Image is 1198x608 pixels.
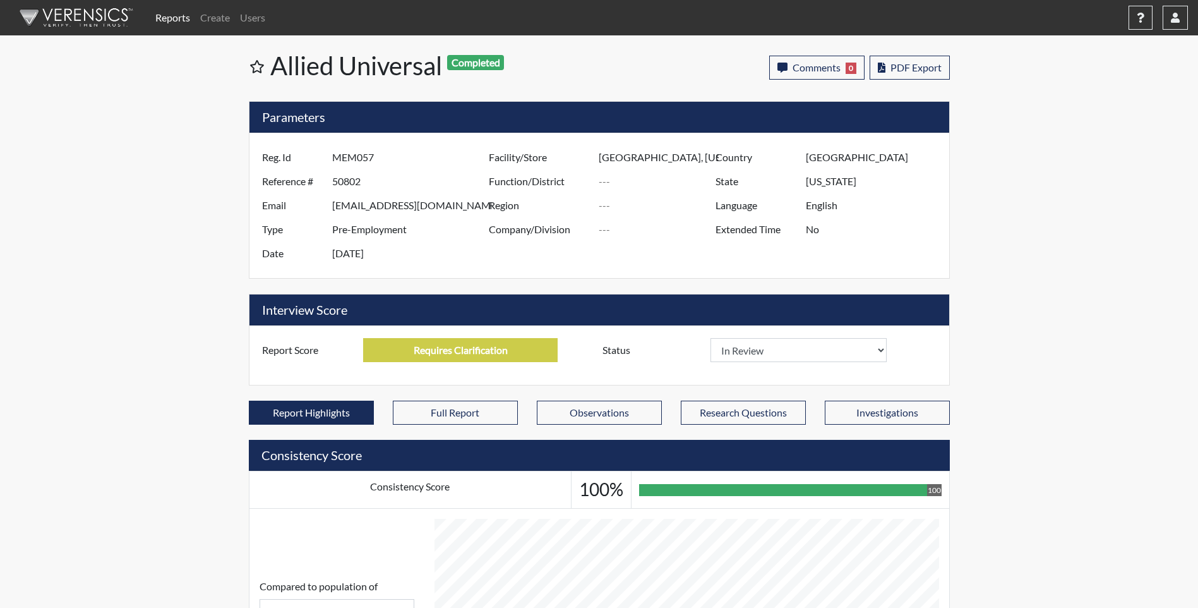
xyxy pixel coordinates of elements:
input: --- [806,193,945,217]
button: PDF Export [870,56,950,80]
input: --- [332,241,492,265]
a: Reports [150,5,195,30]
input: --- [806,217,945,241]
div: 100 [927,484,942,496]
label: Status [593,338,710,362]
h5: Parameters [249,102,949,133]
label: Report Score [253,338,364,362]
input: --- [363,338,558,362]
label: Language [706,193,806,217]
div: Document a decision to hire or decline a candiate [593,338,946,362]
label: Type [253,217,332,241]
label: Country [706,145,806,169]
input: --- [599,217,719,241]
label: Email [253,193,332,217]
label: Reference # [253,169,332,193]
span: Completed [447,55,504,70]
a: Users [235,5,270,30]
h1: Allied Universal [270,51,601,81]
label: State [706,169,806,193]
input: --- [332,217,492,241]
label: Extended Time [706,217,806,241]
input: --- [332,193,492,217]
input: --- [599,169,719,193]
label: Region [479,193,599,217]
input: --- [599,145,719,169]
label: Compared to population of [260,579,378,594]
span: PDF Export [890,61,942,73]
a: Create [195,5,235,30]
input: --- [599,193,719,217]
button: Full Report [393,401,518,425]
h5: Consistency Score [249,440,950,471]
label: Reg. Id [253,145,332,169]
button: Research Questions [681,401,806,425]
input: --- [806,169,945,193]
label: Function/District [479,169,599,193]
span: 0 [846,63,856,74]
td: Consistency Score [249,471,571,509]
h5: Interview Score [249,295,949,325]
button: Investigations [825,401,950,425]
span: Comments [793,61,841,73]
button: Comments0 [769,56,865,80]
label: Company/Division [479,217,599,241]
h3: 100% [579,479,623,501]
input: --- [332,169,492,193]
input: --- [806,145,945,169]
button: Observations [537,401,662,425]
label: Facility/Store [479,145,599,169]
label: Date [253,241,332,265]
input: --- [332,145,492,169]
button: Report Highlights [249,401,374,425]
